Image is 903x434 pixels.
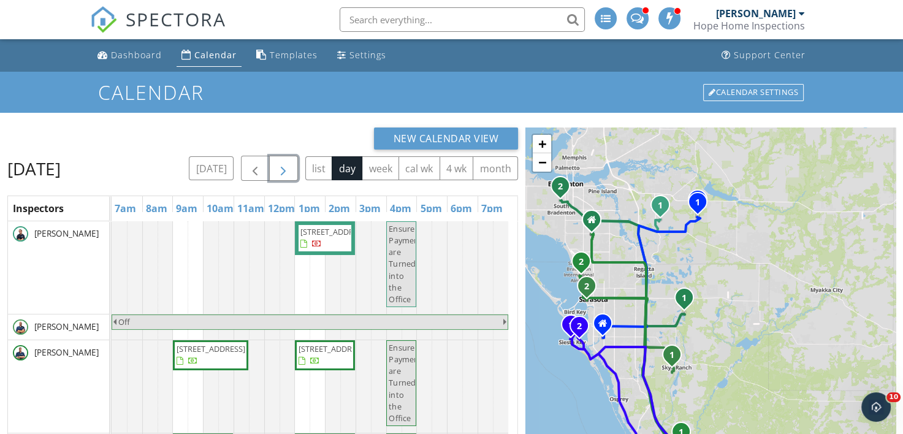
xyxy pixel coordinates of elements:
a: 5pm [417,199,444,218]
button: list [305,156,333,180]
span: [STREET_ADDRESS] [177,343,245,354]
a: 8am [143,199,170,218]
div: Support Center [734,49,806,61]
iframe: Intercom live chat [861,392,891,422]
img: nick.jpg [13,345,28,360]
i: 1 [695,199,700,207]
button: day [332,156,362,180]
div: 11 Sandy Cove Rd 8F, Siesta Key, FL 34242 [571,324,578,332]
a: Templates [251,44,322,67]
div: 2802 21st St W, Bradenton, FL 34205 [560,186,568,193]
a: 4pm [387,199,414,218]
span: [PERSON_NAME] [32,227,101,240]
div: Calendar Settings [703,84,804,101]
button: month [473,156,518,180]
a: SPECTORA [90,17,226,42]
span: 10 [886,392,901,402]
button: [DATE] [189,156,234,180]
h2: [DATE] [7,156,61,181]
a: 6pm [448,199,475,218]
div: 5011 Commonwealth Dr, Siesta Key, FL 34242 [579,325,587,333]
a: Dashboard [93,44,167,67]
a: Zoom in [533,135,551,153]
div: 10394 Morning Mist Ln 4132, Sarasota, FL 34241 [672,354,679,362]
button: Previous day [241,156,270,181]
button: 4 wk [440,156,474,180]
div: Calendar [194,49,237,61]
div: 11728 Meadowgate Pl, Bradenton, FL 34211 [660,205,668,212]
span: Ensure Payments are Turned into the Office [389,342,425,424]
img: The Best Home Inspection Software - Spectora [90,6,117,33]
i: 1 [568,321,573,330]
a: 1pm [295,199,322,218]
i: 2 [579,258,584,267]
div: 1053 40th St, Sarasota, FL 34234 [581,261,589,268]
div: [PERSON_NAME] [716,7,796,20]
a: Settings [332,44,391,67]
div: 2641 Austin Street, Sarasota Florida 34231 [603,323,610,330]
span: Inspectors [13,202,64,215]
span: [PERSON_NAME] [32,321,101,333]
span: Ensure Payments are Turned into the Office [389,223,425,305]
i: 1 [658,202,663,210]
div: Hope Home Inspections [693,20,805,32]
input: Search everything... [340,7,585,32]
button: Next day [269,156,298,181]
a: Support Center [717,44,810,67]
div: 4636 Motif Ter, Sarasota, FL 34240 [684,297,692,305]
div: 111 S Pineapple Ave 804, Sarasota, FL 34236 [587,286,594,293]
div: Dashboard [111,49,162,61]
a: Calendar Settings [702,83,805,102]
div: 6497 Parkland Dr Unit F, Sarasota FL 34243 [592,219,599,227]
a: 7am [112,199,139,218]
a: 7pm [478,199,506,218]
div: 17017 Savory Mist Cir, Bradenton, FL 34211 [698,202,705,209]
img: eric.jpg [13,319,28,335]
span: [STREET_ADDRESS] [300,226,369,237]
i: 2 [584,283,589,291]
i: 2 [558,183,563,191]
a: 10am [204,199,237,218]
a: 12pm [265,199,298,218]
img: justin.jpg [13,226,28,242]
div: Settings [349,49,386,61]
i: 1 [682,294,687,303]
div: Templates [270,49,318,61]
span: SPECTORA [126,6,226,32]
a: 11am [234,199,267,218]
a: 2pm [326,199,353,218]
span: [PERSON_NAME] [32,346,101,359]
i: 2 [577,322,582,331]
h1: Calendar [98,82,805,103]
a: 3pm [356,199,384,218]
button: New Calendar View [374,128,519,150]
span: Off [118,316,130,327]
a: 9am [173,199,200,218]
span: [STREET_ADDRESS] [299,343,367,354]
button: cal wk [398,156,440,180]
i: 1 [669,351,674,360]
button: week [362,156,399,180]
a: Calendar [177,44,242,67]
a: Zoom out [533,153,551,172]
